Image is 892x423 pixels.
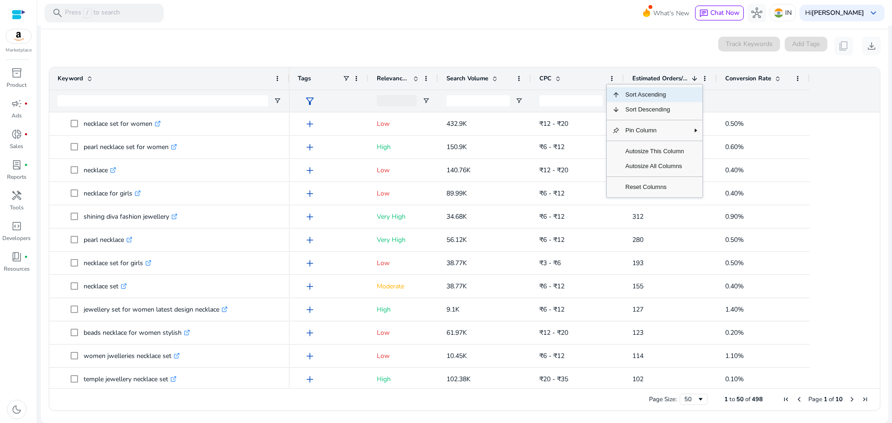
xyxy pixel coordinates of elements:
span: campaign [11,98,22,109]
div: 50 [684,395,697,403]
p: beads necklace for women stylish [84,323,190,342]
span: 34.68K [446,212,467,221]
div: Next Page [848,396,856,403]
input: Keyword Filter Input [58,95,268,106]
p: Low [377,323,430,342]
span: Reset Columns [620,180,689,195]
span: code_blocks [11,221,22,232]
span: 155 [632,282,643,291]
p: necklace set for girls [84,254,151,273]
span: 0.10% [725,375,744,384]
span: 38.77K [446,259,467,267]
div: Previous Page [795,396,803,403]
span: 0.60% [725,143,744,151]
p: Low [377,346,430,365]
p: Ads [12,111,22,120]
span: 280 [632,235,643,244]
div: Page Size [680,394,708,405]
span: keyboard_arrow_down [868,7,879,19]
span: 10 [835,395,843,403]
span: ₹12 - ₹20 [539,166,568,175]
button: Open Filter Menu [422,97,430,104]
p: Very High [377,207,430,226]
p: High [377,300,430,319]
span: add [304,281,315,292]
span: 1 [724,395,728,403]
p: necklace for girls [84,184,141,203]
p: High [377,137,430,156]
span: add [304,165,315,176]
span: 61.97K [446,328,467,337]
p: Low [377,161,430,180]
button: download [862,37,881,55]
p: temple jewellery necklace set [84,370,177,389]
button: hub [748,4,766,22]
p: pearl necklace set for women [84,137,177,156]
span: 150.9K [446,143,467,151]
span: download [866,40,877,52]
span: add [304,351,315,362]
span: ₹20 - ₹35 [539,375,568,384]
button: chatChat Now [695,6,744,20]
p: IN [785,5,792,21]
span: 193 [632,259,643,267]
span: Relevance Score [377,74,409,83]
span: fiber_manual_record [24,163,28,167]
span: 1.10% [725,351,744,360]
span: 10.45K [446,351,467,360]
span: Pin Column [620,123,689,138]
p: Tools [10,203,24,212]
p: Marketplace [6,47,32,54]
span: Estimated Orders/Month [632,74,688,83]
span: 1.40% [725,305,744,314]
span: add [304,118,315,130]
span: hub [751,7,762,19]
div: First Page [782,396,790,403]
span: 50 [736,395,744,403]
span: 0.40% [725,189,744,198]
img: amazon.svg [6,29,31,43]
div: Last Page [861,396,869,403]
b: [PERSON_NAME] [812,8,864,17]
span: Conversion Rate [725,74,771,83]
p: Hi [805,10,864,16]
span: CPC [539,74,551,83]
span: 123 [632,328,643,337]
span: 0.40% [725,166,744,175]
span: fiber_manual_record [24,132,28,136]
span: Tags [298,74,311,83]
span: lab_profile [11,159,22,170]
span: Keyword [58,74,83,83]
span: 102.38K [446,375,471,384]
span: What's New [653,5,689,21]
p: Developers [2,234,31,242]
span: 1 [824,395,827,403]
button: Open Filter Menu [515,97,523,104]
span: ₹6 - ₹12 [539,212,564,221]
span: 0.20% [725,328,744,337]
p: shining diva fashion jewellery [84,207,177,226]
span: handyman [11,190,22,201]
span: 0.50% [725,259,744,267]
span: 432.9K [446,119,467,128]
span: of [745,395,750,403]
p: Low [377,114,430,133]
span: Sort Ascending [620,87,689,102]
div: Column Menu [606,84,703,198]
span: 38.77K [446,282,467,291]
p: Very High [377,230,430,249]
span: add [304,142,315,153]
span: 0.50% [725,235,744,244]
p: High [377,370,430,389]
span: donut_small [11,129,22,140]
span: ₹6 - ₹12 [539,235,564,244]
span: / [83,8,92,18]
span: ₹12 - ₹20 [539,328,568,337]
span: add [304,258,315,269]
span: 9.1K [446,305,459,314]
span: add [304,374,315,385]
p: Low [377,184,430,203]
p: Reports [7,173,26,181]
span: ₹6 - ₹12 [539,189,564,198]
span: ₹3 - ₹6 [539,259,561,267]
